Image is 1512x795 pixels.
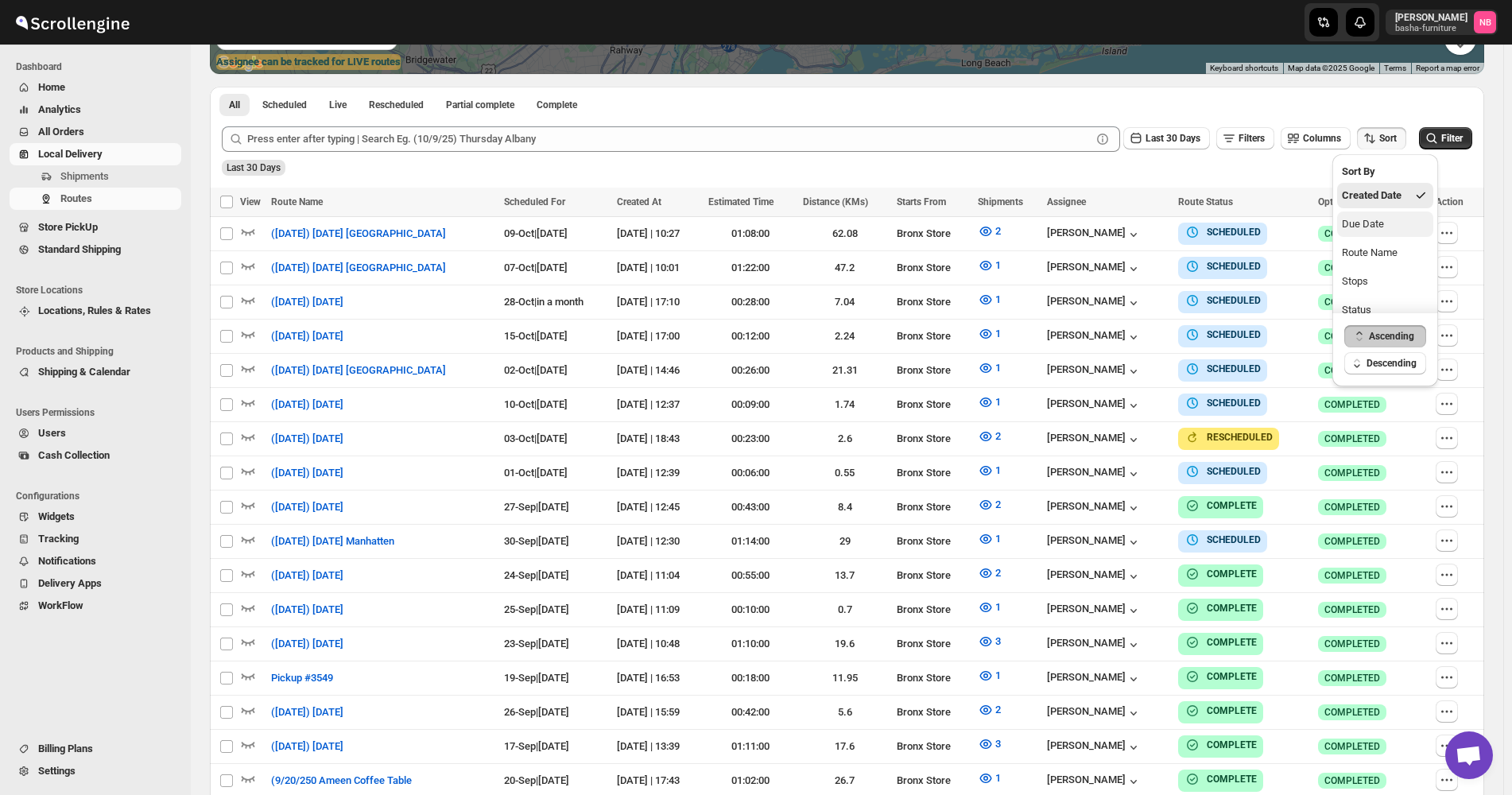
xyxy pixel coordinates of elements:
div: [DATE] | 12:37 [617,397,699,413]
b: COMPLETE [1207,671,1257,682]
span: 02-Oct | [DATE] [504,364,568,376]
span: 2 [995,430,1001,442]
span: Action [1436,196,1464,207]
b: COMPLETE [1207,739,1257,750]
div: 01:22:00 [708,260,793,276]
span: Map data ©2025 Google [1288,64,1374,72]
span: COMPLETED [1324,432,1380,445]
button: ([DATE]) [DATE] [262,392,353,417]
p: [PERSON_NAME] [1395,11,1467,24]
div: [DATE] | 12:39 [617,465,699,481]
div: 2.6 [803,431,888,447]
button: Routes [10,188,181,210]
button: SCHEDULED [1184,532,1261,548]
button: RESCHEDULED [1184,429,1273,445]
span: 1 [995,601,1001,613]
div: [PERSON_NAME] [1047,295,1142,311]
span: Rescheduled [369,99,424,111]
span: Tracking [38,533,79,545]
div: [PERSON_NAME] [1047,534,1142,550]
div: Bronx Store [897,533,967,549]
button: Filters [1216,127,1274,149]
span: Last 30 Days [227,162,281,173]
span: ([DATE]) [DATE] [271,568,343,584]
div: [DATE] | 17:00 [617,328,699,344]
b: COMPLETE [1207,705,1257,716]
span: ([DATE]) [DATE] Manhatten [271,533,394,549]
span: ([DATE]) [DATE] [271,397,343,413]
div: [DATE] | 17:10 [617,294,699,310]
span: Route Status [1178,196,1233,207]
span: Routes [60,192,92,204]
span: 07-Oct | [DATE] [504,262,568,273]
div: 62.08 [803,226,888,242]
span: COMPLETED [1324,398,1380,411]
button: Filter [1419,127,1472,149]
span: Analytics [38,103,81,115]
button: SCHEDULED [1184,293,1261,308]
button: 2 [968,492,1010,518]
button: ([DATE]) [DATE] [GEOGRAPHIC_DATA] [262,221,456,246]
span: Notifications [38,555,96,567]
span: ([DATE]) [DATE] [271,328,343,344]
button: 1 [968,287,1010,312]
button: [PERSON_NAME] [1047,603,1142,619]
span: All Orders [38,126,84,138]
b: SCHEDULED [1207,295,1261,306]
div: Bronx Store [897,568,967,584]
div: [PERSON_NAME] [1047,432,1142,448]
span: Route Name [271,196,323,207]
div: Bronx Store [897,465,967,481]
span: Users [38,427,66,439]
button: ([DATE]) [DATE] [GEOGRAPHIC_DATA] [262,358,456,383]
span: Filter [1441,133,1463,144]
button: COMPLETE [1184,566,1257,582]
div: 1.74 [803,397,888,413]
button: 1 [968,766,1010,791]
span: ([DATE]) [DATE] [271,294,343,310]
b: COMPLETE [1207,603,1257,614]
button: 2 [968,697,1010,723]
button: SCHEDULED [1184,361,1261,377]
button: Status [1337,297,1433,323]
div: 13.7 [803,568,888,584]
div: 00:43:00 [708,499,793,515]
span: Distance (KMs) [803,196,868,207]
span: Store Locations [16,284,183,297]
span: (9/20/250 Ameen Coffee Table [271,773,412,789]
b: SCHEDULED [1207,397,1261,409]
span: 2 [995,225,1001,237]
span: ([DATE]) [DATE] [GEOGRAPHIC_DATA] [271,260,446,276]
button: 1 [968,321,1010,347]
div: 29 [803,533,888,549]
span: ([DATE]) [DATE] [GEOGRAPHIC_DATA] [271,363,446,378]
span: Filters [1239,133,1265,144]
input: Press enter after typing | Search Eg. (10/9/25) Thursday Albany [247,126,1091,152]
div: [PERSON_NAME] [1047,671,1142,687]
span: WorkFlow [38,599,83,611]
img: ScrollEngine [13,2,132,42]
span: 2 [995,704,1001,715]
b: RESCHEDULED [1207,432,1273,443]
button: Ascending [1344,325,1426,347]
button: [PERSON_NAME] [1047,500,1142,516]
button: Pickup #3549 [262,665,343,691]
span: Assignee [1047,196,1086,207]
b: COMPLETE [1207,637,1257,648]
div: Bronx Store [897,328,967,344]
button: 1 [968,458,1010,483]
button: [PERSON_NAME] [1047,261,1142,277]
div: Bronx Store [897,294,967,310]
span: Complete [537,99,577,111]
span: All [229,99,240,111]
button: COMPLETE [1184,600,1257,616]
button: WorkFlow [10,595,181,617]
div: 00:09:00 [708,397,793,413]
button: Due Date [1337,211,1433,237]
span: ([DATE]) [DATE] [271,739,343,754]
label: Assignee can be tracked for LIVE routes [216,54,401,70]
div: [DATE] | 10:01 [617,260,699,276]
button: All Orders [10,121,181,143]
